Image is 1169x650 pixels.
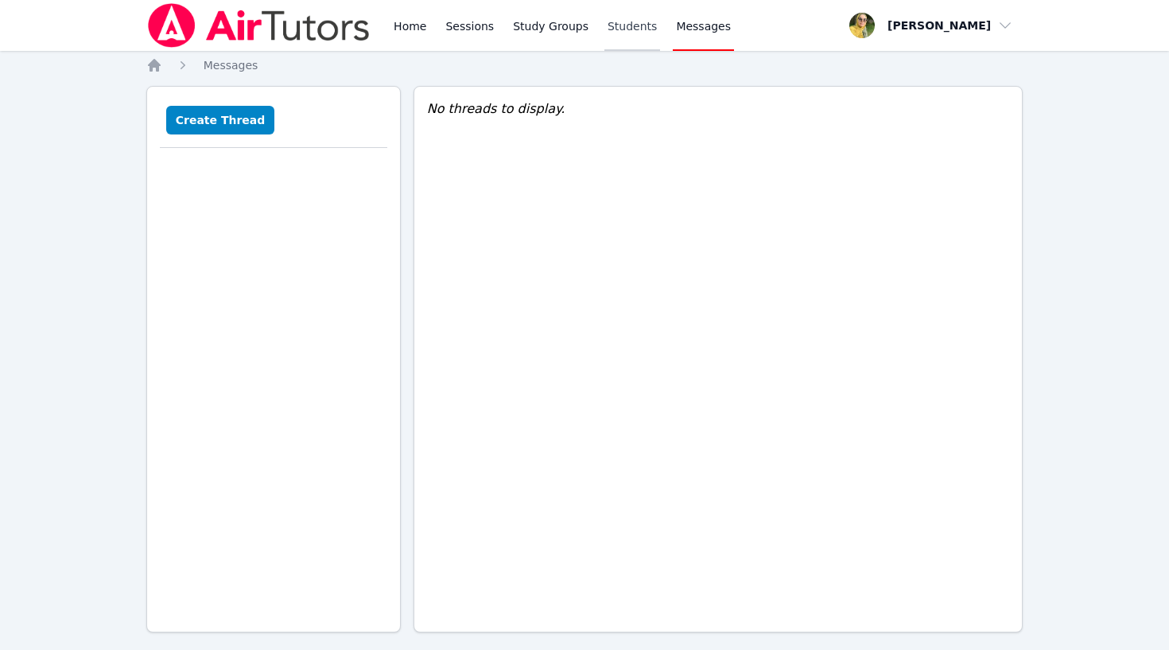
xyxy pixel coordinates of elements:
[427,99,1010,119] div: No threads to display.
[146,57,1023,73] nav: Breadcrumb
[204,57,258,73] a: Messages
[676,18,731,34] span: Messages
[146,3,371,48] img: Air Tutors
[204,59,258,72] span: Messages
[166,106,275,134] button: Create Thread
